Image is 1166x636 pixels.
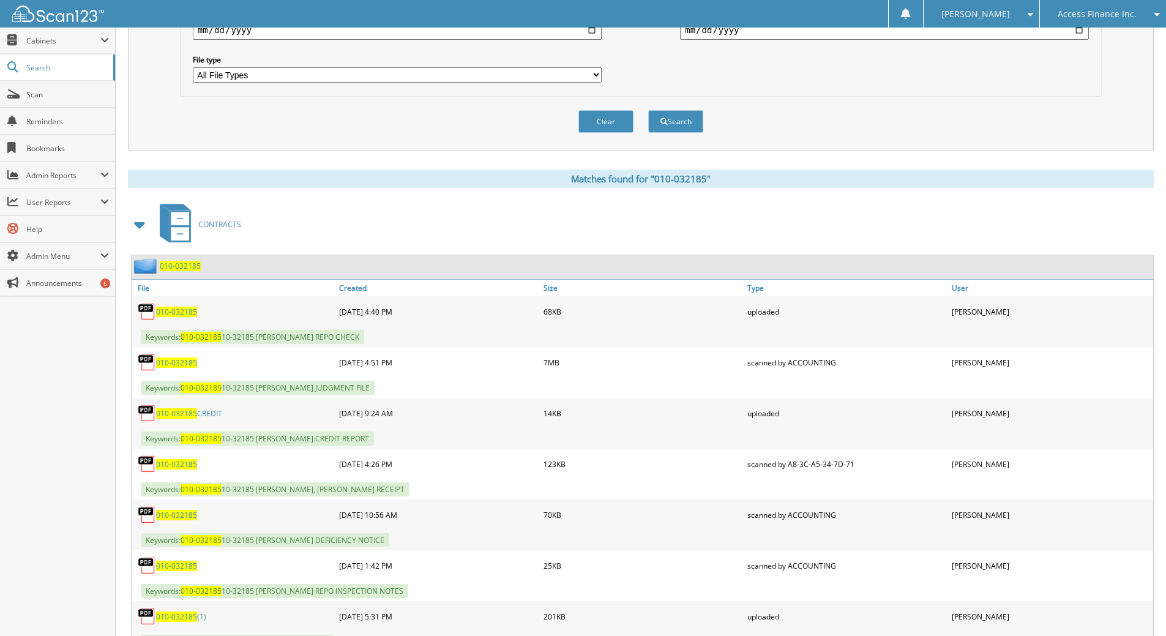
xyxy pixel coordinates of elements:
[156,357,197,368] a: 010-032185
[141,330,364,344] span: Keywords: 10-32185 [PERSON_NAME] REPO CHECK
[156,510,197,520] a: 010-032185
[138,302,156,321] img: PDF.png
[181,586,222,596] span: 010-032185
[193,54,602,65] label: File type
[648,110,703,133] button: Search
[193,20,602,40] input: start
[540,350,745,375] div: 7MB
[336,503,540,527] div: [DATE] 10:56 AM
[141,381,375,395] span: Keywords: 10-32185 [PERSON_NAME] JUDGMENT FILE
[152,200,241,249] a: CONTRACTS
[156,612,206,622] a: 010-032185(1)
[949,604,1153,629] div: [PERSON_NAME]
[26,278,109,288] span: Announcements
[138,353,156,372] img: PDF.png
[336,553,540,578] div: [DATE] 1:42 PM
[26,224,109,234] span: Help
[744,553,949,578] div: scanned by ACCOUNTING
[949,280,1153,296] a: User
[138,506,156,524] img: PDF.png
[156,612,197,622] span: 010-032185
[26,89,109,100] span: Scan
[336,604,540,629] div: [DATE] 5:31 PM
[156,561,197,571] a: 010-032185
[12,6,104,22] img: scan123-logo-white.svg
[26,197,100,208] span: User Reports
[949,401,1153,425] div: [PERSON_NAME]
[156,459,197,470] a: 010-032185
[949,350,1153,375] div: [PERSON_NAME]
[336,452,540,476] div: [DATE] 4:26 PM
[181,535,222,545] span: 010-032185
[128,170,1154,188] div: Matches found for "010-032185"
[744,503,949,527] div: scanned by ACCOUNTING
[540,280,745,296] a: Size
[744,401,949,425] div: uploaded
[156,408,197,419] span: 010-032185
[26,251,100,261] span: Admin Menu
[26,143,109,154] span: Bookmarks
[540,503,745,527] div: 70KB
[26,116,109,127] span: Reminders
[1058,10,1137,18] span: Access Finance Inc.
[141,533,389,547] span: Keywords: 10-32185 [PERSON_NAME] DEFICIENCY NOTICE
[156,307,197,317] a: 010-032185
[949,299,1153,324] div: [PERSON_NAME]
[138,556,156,575] img: PDF.png
[141,584,408,598] span: Keywords: 10-32185 [PERSON_NAME] REPO INSPECTION NOTES
[160,261,201,271] a: 010-032185
[744,452,949,476] div: scanned by A8-3C-A5-34-7D-71
[578,110,633,133] button: Clear
[100,279,110,288] div: 6
[540,452,745,476] div: 123KB
[540,299,745,324] div: 68KB
[181,484,222,495] span: 010-032185
[744,350,949,375] div: scanned by ACCOUNTING
[949,503,1153,527] div: [PERSON_NAME]
[138,455,156,473] img: PDF.png
[336,401,540,425] div: [DATE] 9:24 AM
[181,433,222,444] span: 010-032185
[744,604,949,629] div: uploaded
[336,350,540,375] div: [DATE] 4:51 PM
[680,20,1089,40] input: end
[540,401,745,425] div: 14KB
[744,299,949,324] div: uploaded
[26,170,100,181] span: Admin Reports
[941,10,1010,18] span: [PERSON_NAME]
[198,219,241,230] span: CONTRACTS
[138,404,156,422] img: PDF.png
[1105,577,1166,636] iframe: Chat Widget
[132,280,336,296] a: File
[181,332,222,342] span: 010-032185
[141,432,374,446] span: Keywords: 10-32185 [PERSON_NAME] CREDIT REPORT
[336,280,540,296] a: Created
[181,383,222,393] span: 010-032185
[26,36,100,46] span: Cabinets
[26,62,107,73] span: Search
[141,482,409,496] span: Keywords: 10-32185 [PERSON_NAME], [PERSON_NAME] RECEIPT
[949,452,1153,476] div: [PERSON_NAME]
[949,553,1153,578] div: [PERSON_NAME]
[336,299,540,324] div: [DATE] 4:40 PM
[134,258,160,274] img: folder2.png
[540,604,745,629] div: 201KB
[540,553,745,578] div: 25KB
[744,280,949,296] a: Type
[138,607,156,626] img: PDF.png
[156,408,222,419] a: 010-032185CREDIT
